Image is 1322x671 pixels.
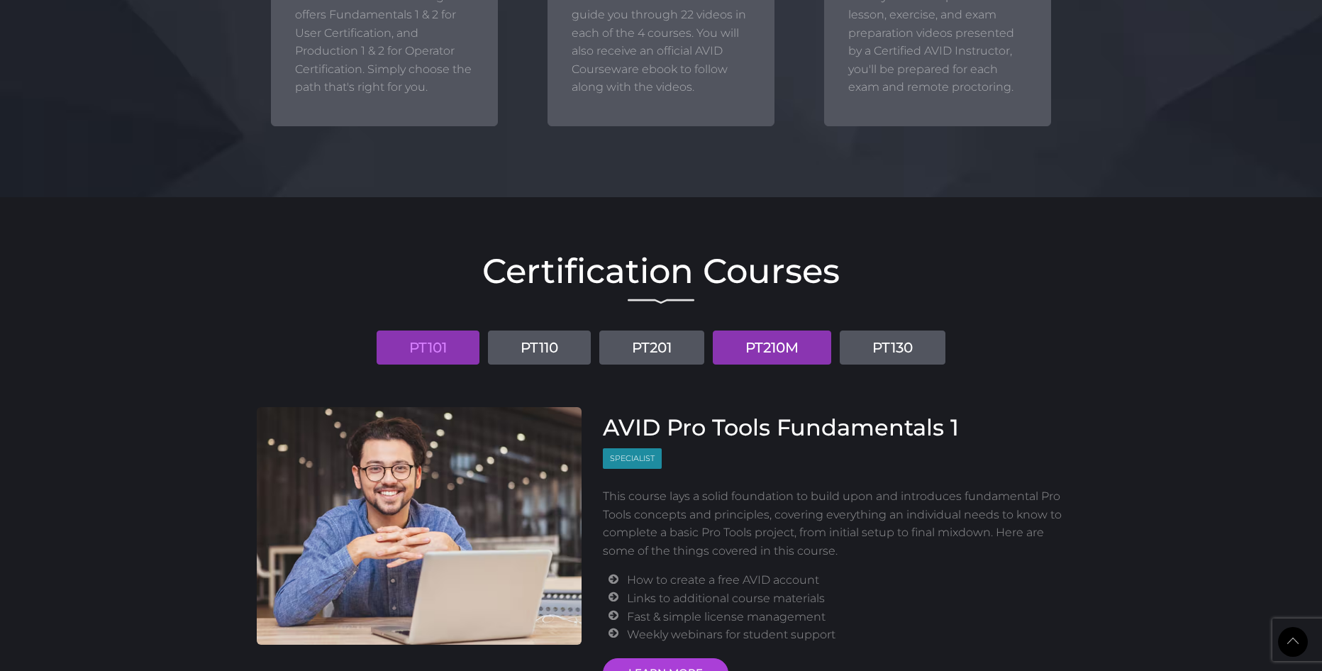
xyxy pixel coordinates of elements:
[713,331,831,365] a: PT210M
[627,608,1065,626] li: Fast & simple license management
[840,331,945,365] a: PT130
[628,299,694,304] img: decorative line
[1278,627,1308,657] a: Back to Top
[603,448,662,469] span: Specialist
[488,331,591,365] a: PT110
[603,414,1066,441] h3: AVID Pro Tools Fundamentals 1
[257,254,1065,288] h2: Certification Courses
[627,571,1065,589] li: How to create a free AVID account
[627,589,1065,608] li: Links to additional course materials
[627,626,1065,644] li: Weekly webinars for student support
[377,331,479,365] a: PT101
[599,331,704,365] a: PT201
[603,487,1066,560] p: This course lays a solid foundation to build upon and introduces fundamental Pro Tools concepts a...
[257,407,582,645] img: AVID Pro Tools Fundamentals 1 Course cover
